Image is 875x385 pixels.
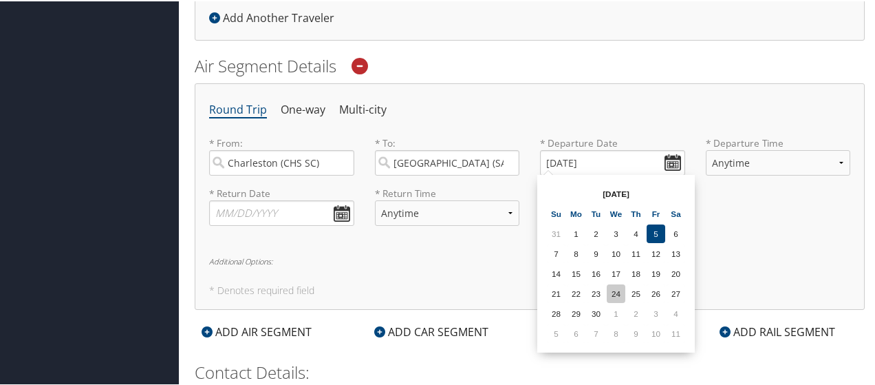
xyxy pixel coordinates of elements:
[209,149,354,174] input: City or Airport Code
[567,263,585,282] td: 15
[281,96,325,121] li: One-way
[587,263,605,282] td: 16
[367,322,495,339] div: ADD CAR SEGMENT
[627,303,645,322] td: 2
[209,96,267,121] li: Round Trip
[567,183,665,202] th: [DATE]
[667,263,685,282] td: 20
[547,283,565,302] td: 21
[547,323,565,342] td: 5
[667,223,685,242] td: 6
[209,256,850,264] h6: Additional Options:
[375,135,520,174] label: * To:
[607,203,625,222] th: We
[209,284,850,294] h5: * Denotes required field
[587,203,605,222] th: Tu
[567,303,585,322] td: 29
[607,323,625,342] td: 8
[627,323,645,342] td: 9
[540,135,685,149] label: * Departure Date
[627,283,645,302] td: 25
[567,203,585,222] th: Mo
[627,203,645,222] th: Th
[647,243,665,262] td: 12
[209,199,354,225] input: MM/DD/YYYY
[647,263,665,282] td: 19
[567,223,585,242] td: 1
[647,283,665,302] td: 26
[706,135,851,185] label: * Departure Time
[627,243,645,262] td: 11
[547,243,565,262] td: 7
[587,323,605,342] td: 7
[667,243,685,262] td: 13
[587,243,605,262] td: 9
[547,223,565,242] td: 31
[667,203,685,222] th: Sa
[647,303,665,322] td: 3
[607,223,625,242] td: 3
[547,263,565,282] td: 14
[195,322,318,339] div: ADD AIR SEGMENT
[547,303,565,322] td: 28
[667,323,685,342] td: 11
[706,149,851,174] select: * Departure Time
[195,360,865,383] h2: Contact Details:
[647,323,665,342] td: 10
[339,96,387,121] li: Multi-city
[567,243,585,262] td: 8
[587,303,605,322] td: 30
[667,303,685,322] td: 4
[607,243,625,262] td: 10
[375,149,520,174] input: City or Airport Code
[567,283,585,302] td: 22
[209,185,354,199] label: * Return Date
[607,303,625,322] td: 1
[547,203,565,222] th: Su
[375,185,520,199] label: * Return Time
[209,8,341,25] div: Add Another Traveler
[567,323,585,342] td: 6
[647,223,665,242] td: 5
[607,283,625,302] td: 24
[667,283,685,302] td: 27
[607,263,625,282] td: 17
[540,149,685,174] input: MM/DD/YYYY
[209,135,354,174] label: * From:
[647,203,665,222] th: Fr
[587,223,605,242] td: 2
[627,263,645,282] td: 18
[713,322,842,339] div: ADD RAIL SEGMENT
[627,223,645,242] td: 4
[195,53,865,76] h2: Air Segment Details
[587,283,605,302] td: 23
